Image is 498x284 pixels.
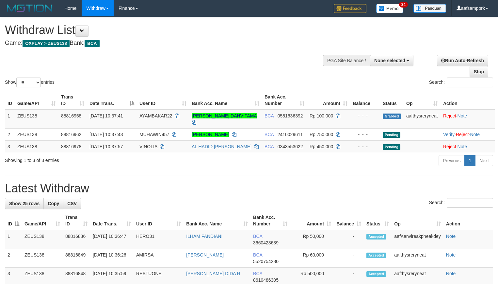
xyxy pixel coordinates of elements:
span: 88816958 [61,113,81,118]
td: · [441,140,495,152]
span: Pending [383,144,400,150]
span: MUHAWIN457 [139,132,169,137]
span: [DATE] 10:37:41 [89,113,123,118]
div: - - - [353,113,378,119]
th: Bank Acc. Name: activate to sort column ascending [189,91,262,110]
td: · · [441,128,495,140]
th: Bank Acc. Number: activate to sort column ascending [262,91,307,110]
a: [PERSON_NAME] [186,252,224,257]
img: panduan.png [413,4,446,13]
a: Reject [443,113,456,118]
span: Rp 100.000 [310,113,333,118]
h1: Withdraw List [5,24,326,37]
a: Show 25 rows [5,198,44,209]
a: Note [458,113,467,118]
span: Copy 0343553622 to clipboard [278,144,303,149]
td: ZEUS138 [15,110,58,129]
h4: Game: Bank: [5,40,326,46]
span: Grabbed [383,114,401,119]
th: Bank Acc. Number: activate to sort column ascending [250,211,290,230]
td: Rp 50,000 [290,230,334,249]
div: - - - [353,143,378,150]
img: Feedback.jpg [334,4,366,13]
td: 88816849 [63,249,90,268]
span: [DATE] 10:37:57 [89,144,123,149]
span: None selected [374,58,405,63]
span: BCA [253,234,262,239]
a: Previous [439,155,465,166]
span: CSV [67,201,77,206]
img: MOTION_logo.png [5,3,55,13]
label: Search: [429,198,493,208]
th: ID: activate to sort column descending [5,211,22,230]
span: VINOLIA [139,144,157,149]
span: Accepted [366,271,386,277]
button: None selected [370,55,413,66]
span: BCA [253,271,262,276]
a: Note [458,144,467,149]
select: Showentries [16,78,41,87]
span: 88816978 [61,144,81,149]
span: [DATE] 10:37:43 [89,132,123,137]
a: Copy [43,198,63,209]
td: aafthysreryneat [392,249,443,268]
td: 88816886 [63,230,90,249]
a: Note [446,252,456,257]
label: Search: [429,78,493,87]
div: Showing 1 to 3 of 3 entries [5,154,202,164]
td: Rp 60,000 [290,249,334,268]
img: Button%20Memo.svg [376,4,404,13]
th: Status: activate to sort column ascending [364,211,392,230]
span: BCA [85,40,99,47]
td: aafKanvireakpheakdey [392,230,443,249]
label: Show entries [5,78,55,87]
td: ZEUS138 [22,230,63,249]
th: Status [380,91,404,110]
a: ILHAM FANDIANI [186,234,222,239]
span: Copy [48,201,59,206]
span: Rp 750.000 [310,132,333,137]
th: ID [5,91,15,110]
td: 1 [5,110,15,129]
span: Copy 2410029611 to clipboard [278,132,303,137]
a: Reject [456,132,469,137]
span: AYAMBAKAR22 [139,113,172,118]
div: PGA Site Balance / [323,55,370,66]
td: 3 [5,140,15,152]
a: [PERSON_NAME] [192,132,229,137]
a: 1 [464,155,475,166]
th: Game/API: activate to sort column ascending [22,211,63,230]
span: BCA [265,144,274,149]
td: - [334,230,364,249]
h1: Latest Withdraw [5,182,493,195]
span: BCA [265,132,274,137]
span: BCA [253,252,262,257]
th: Amount: activate to sort column ascending [290,211,334,230]
span: Accepted [366,253,386,258]
td: [DATE] 10:36:47 [90,230,134,249]
td: AMIRSA [134,249,184,268]
th: Amount: activate to sort column ascending [307,91,350,110]
th: Date Trans.: activate to sort column descending [87,91,137,110]
td: ZEUS138 [15,128,58,140]
a: Run Auto-Refresh [437,55,488,66]
a: Next [475,155,493,166]
a: [PERSON_NAME] DIDA R [186,271,240,276]
th: Op: activate to sort column ascending [404,91,441,110]
th: Action [441,91,495,110]
td: HERO31 [134,230,184,249]
td: - [334,249,364,268]
span: OXPLAY > ZEUS138 [23,40,70,47]
span: Copy 0581636392 to clipboard [278,113,303,118]
span: Copy 5520754280 to clipboard [253,259,279,264]
a: CSV [63,198,81,209]
td: · [441,110,495,129]
th: User ID: activate to sort column ascending [134,211,184,230]
input: Search: [447,198,493,208]
span: Rp 450.000 [310,144,333,149]
th: Bank Acc. Name: activate to sort column ascending [184,211,250,230]
span: 88816962 [61,132,81,137]
th: Date Trans.: activate to sort column ascending [90,211,134,230]
span: Copy 8610486305 to clipboard [253,277,279,283]
a: AL HADID [PERSON_NAME] [192,144,251,149]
